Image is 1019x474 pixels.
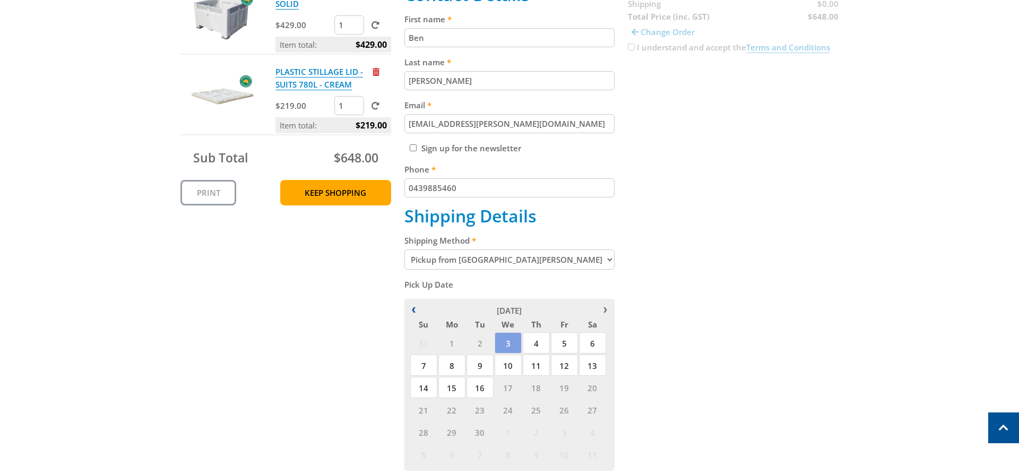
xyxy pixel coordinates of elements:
span: 7 [410,355,437,376]
span: 26 [551,399,578,420]
span: 2 [467,332,494,354]
a: PLASTIC STILLAGE LID - SUITS 780L - CREAM [275,66,363,90]
span: 29 [438,421,465,443]
span: 23 [467,399,494,420]
p: $219.00 [275,99,332,112]
span: 31 [410,332,437,354]
span: 6 [579,332,606,354]
select: Please select a shipping method. [404,249,615,270]
span: 10 [551,444,578,465]
p: Item total: [275,37,391,53]
a: Keep Shopping [280,180,391,205]
span: 20 [579,377,606,398]
span: 25 [523,399,550,420]
span: [DATE] [497,305,522,316]
span: 24 [495,399,522,420]
span: 15 [438,377,465,398]
a: Remove from cart [373,66,379,77]
span: 6 [438,444,465,465]
span: 18 [523,377,550,398]
input: Please enter your email address. [404,114,615,133]
img: PLASTIC STILLAGE LID - SUITS 780L - CREAM [191,65,254,129]
span: 1 [438,332,465,354]
span: 28 [410,421,437,443]
label: Pick Up Date [404,278,615,291]
h2: Shipping Details [404,206,615,226]
span: 27 [579,399,606,420]
label: Sign up for the newsletter [421,143,521,153]
span: 8 [495,444,522,465]
span: 11 [579,444,606,465]
span: 3 [495,332,522,354]
input: Please enter your last name. [404,71,615,90]
label: Email [404,99,615,111]
input: Please enter your first name. [404,28,615,47]
p: Item total: [275,117,391,133]
span: 5 [551,332,578,354]
span: 5 [410,444,437,465]
span: 9 [523,444,550,465]
label: Shipping Method [404,234,615,247]
p: $429.00 [275,19,332,31]
span: $429.00 [356,37,387,53]
span: 10 [495,355,522,376]
label: Phone [404,163,615,176]
span: 17 [495,377,522,398]
span: 19 [551,377,578,398]
span: $648.00 [334,149,378,166]
span: 7 [467,444,494,465]
span: 4 [523,332,550,354]
span: We [495,317,522,331]
span: 1 [495,421,522,443]
span: 22 [438,399,465,420]
span: 16 [467,377,494,398]
label: Last name [404,56,615,68]
span: Su [410,317,437,331]
span: 21 [410,399,437,420]
span: Fr [551,317,578,331]
span: 13 [579,355,606,376]
span: 4 [579,421,606,443]
span: Sub Total [193,149,248,166]
span: 30 [467,421,494,443]
span: Tu [467,317,494,331]
span: 2 [523,421,550,443]
span: 8 [438,355,465,376]
span: Sa [579,317,606,331]
span: Mo [438,317,465,331]
input: Please enter your telephone number. [404,178,615,197]
span: $219.00 [356,117,387,133]
span: 9 [467,355,494,376]
span: 12 [551,355,578,376]
span: Th [523,317,550,331]
span: 14 [410,377,437,398]
span: 3 [551,421,578,443]
label: First name [404,13,615,25]
a: Print [180,180,236,205]
span: 11 [523,355,550,376]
